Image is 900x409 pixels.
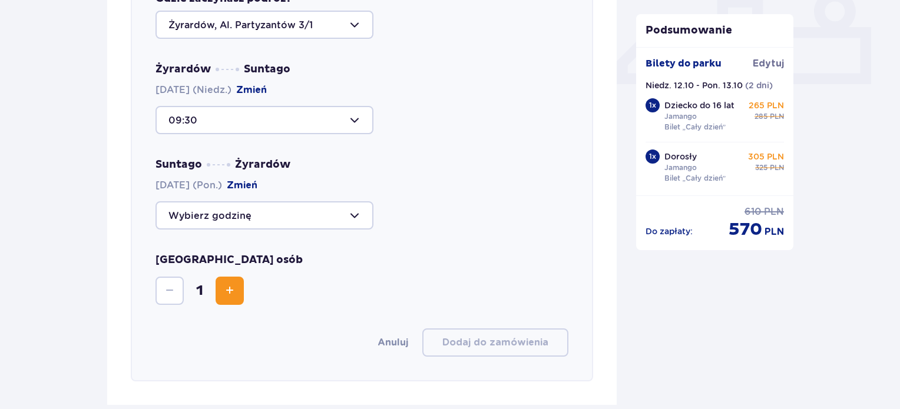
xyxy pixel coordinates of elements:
span: 285 [755,111,767,122]
button: Anuluj [378,336,408,349]
span: Żyrardów [155,62,211,77]
p: 265 PLN [749,99,784,111]
p: Dziecko do 16 lat [664,99,734,111]
div: 1 x [646,149,660,164]
p: Podsumowanie [636,24,794,38]
p: Bilet „Cały dzień” [664,122,726,132]
span: PLN [770,162,784,173]
p: Niedz. 12.10 - Pon. 13.10 [646,79,743,91]
button: Zmień [236,84,267,97]
span: Suntago [155,158,202,172]
p: Jamango [664,162,697,173]
span: [DATE] (Niedz.) [155,84,267,97]
span: 570 [729,218,762,241]
button: Dodaj do zamówienia [422,328,568,357]
p: Dorosły [664,151,697,162]
span: Edytuj [753,57,784,70]
p: [GEOGRAPHIC_DATA] osób [155,253,303,267]
span: Suntago [244,62,290,77]
span: Żyrardów [235,158,290,172]
div: 1 x [646,98,660,112]
p: Jamango [664,111,697,122]
span: 610 [745,205,762,218]
span: PLN [770,111,784,122]
p: Bilet „Cały dzień” [664,173,726,184]
button: Zmień [227,179,257,192]
p: ( 2 dni ) [745,79,773,91]
p: 305 PLN [748,151,784,162]
button: Zwiększ [216,277,244,305]
span: PLN [765,225,784,238]
span: 1 [186,282,213,300]
p: Do zapłaty : [646,225,693,237]
img: dots [207,163,230,167]
span: [DATE] (Pon.) [155,179,257,192]
img: dots [216,68,239,71]
p: Dodaj do zamówienia [442,336,548,349]
span: PLN [764,205,784,218]
p: Bilety do parku [646,57,722,70]
span: 325 [755,162,767,173]
button: Zmniejsz [155,277,184,305]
